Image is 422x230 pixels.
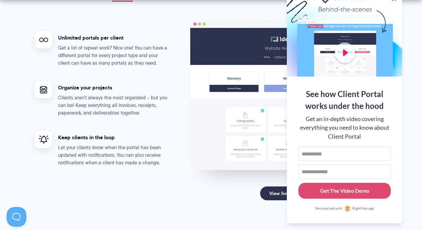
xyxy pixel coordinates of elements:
[58,134,170,141] h4: Keep clients in the loop
[320,187,369,195] div: Get The Video Demo
[58,34,170,41] h4: Unlimited portals per client
[315,206,342,211] span: Personalized with
[58,144,170,167] p: Let your clients know when the portal has been updated with notifications. You can also receive n...
[58,44,170,67] p: Get a lot of repeat work? Nice one! You can have a different portal for every project type and yo...
[58,84,170,91] h4: Organize your projects
[298,115,391,141] div: Get an in-depth video covering everything you need to know about Client Portal
[344,205,351,212] img: Personalized with RightMessage
[352,206,374,211] span: RightMessage
[298,205,391,212] a: Personalized withRightMessage
[7,207,26,227] iframe: Toggle Customer Support
[298,88,391,112] div: See how Client Portal works under the hood
[58,94,170,117] p: Clients aren't always the most organized – but you can be! Keep everything all invoices, receipts...
[260,186,317,200] a: View live portal
[298,183,391,199] button: Get The Video Demo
